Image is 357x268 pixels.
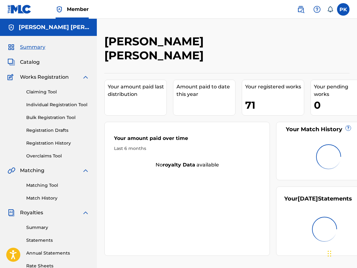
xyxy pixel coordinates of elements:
img: Royalties [7,209,15,216]
div: Glisser [328,244,331,263]
img: Accounts [7,24,15,31]
img: preloader [311,139,346,174]
img: search [297,6,305,13]
span: Summary [20,43,45,51]
img: preloader [307,212,342,246]
span: Matching [20,167,44,174]
span: Works Registration [20,73,69,81]
img: Works Registration [7,73,16,81]
div: User Menu [337,3,350,16]
a: Individual Registration Tool [26,102,89,108]
div: Amount paid to date this year [176,83,235,98]
a: Overclaims Tool [26,153,89,159]
div: Your registered works [245,83,304,91]
a: Summary [26,224,89,231]
span: Royalties [20,209,43,216]
img: Matching [7,167,15,174]
span: Catalog [20,58,40,66]
span: ? [346,126,351,131]
div: Your amount paid last distribution [108,83,166,98]
a: Registration History [26,140,89,146]
span: [DATE] [298,195,318,202]
div: 71 [245,98,304,112]
a: Matching Tool [26,182,89,189]
a: Registration Drafts [26,127,89,134]
a: Statements [26,237,89,244]
div: Your Statements [284,195,352,203]
div: Widget de chat [326,238,357,268]
a: CatalogCatalog [7,58,40,66]
iframe: Chat Widget [326,238,357,268]
div: Last 6 months [114,145,260,152]
img: expand [82,167,89,174]
h2: [PERSON_NAME] [PERSON_NAME] [104,34,293,62]
img: Top Rightsholder [56,6,63,13]
img: expand [82,209,89,216]
div: Help [311,3,323,16]
img: help [313,6,321,13]
div: Your amount paid over time [114,135,260,145]
img: expand [82,73,89,81]
strong: royalty data [163,162,195,168]
a: Public Search [295,3,307,16]
div: Notifications [327,6,333,12]
h5: Paul Hervé Konaté [19,24,89,31]
div: No available [105,161,270,169]
a: Match History [26,195,89,201]
a: SummarySummary [7,43,45,51]
span: Member [67,6,89,13]
a: Annual Statements [26,250,89,256]
a: Bulk Registration Tool [26,114,89,121]
img: Catalog [7,58,15,66]
img: MLC Logo [7,5,32,14]
img: Summary [7,43,15,51]
a: Claiming Tool [26,89,89,95]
